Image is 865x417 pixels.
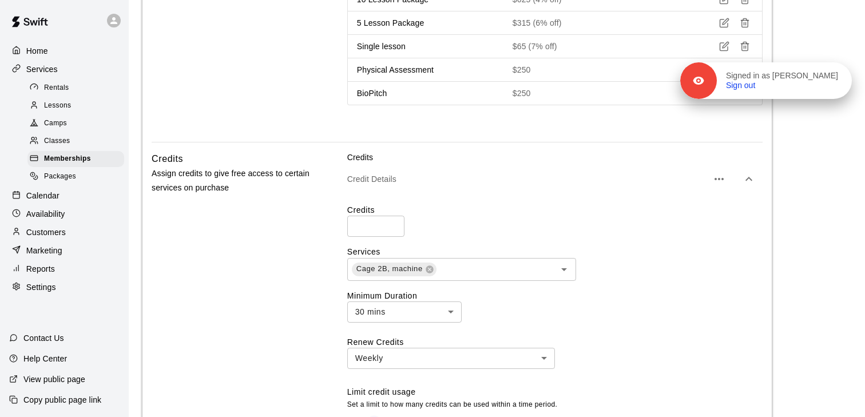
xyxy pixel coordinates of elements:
p: $65 (7% off) [513,41,684,52]
p: Signed in as [PERSON_NAME] [726,71,838,81]
p: BioPitch [357,88,494,99]
p: Single lesson [357,41,494,52]
div: Memberships [27,151,124,167]
label: Credits [347,204,763,216]
p: Credit Details [347,173,708,185]
p: Contact Us [23,332,64,344]
h6: Credits [152,152,183,166]
div: Rentals [27,80,124,96]
a: Packages [27,168,129,186]
p: Home [26,45,48,57]
a: Settings [9,279,120,296]
div: 30 mins [347,301,462,323]
a: Memberships [27,150,129,168]
span: Classes [44,136,70,147]
p: Reports [26,263,55,275]
p: 5 Lesson Package [357,17,494,29]
span: Camps [44,118,67,129]
p: Services [26,63,58,75]
a: Marketing [9,242,120,259]
span: Memberships [44,153,91,165]
button: Open [556,261,572,277]
a: Services [9,61,120,78]
p: Availability [26,208,65,220]
a: Classes [27,133,129,150]
p: Marketing [26,245,62,256]
div: Packages [27,169,124,185]
a: Sign out [726,81,755,91]
a: Lessons [27,97,129,114]
p: View public page [23,374,85,385]
a: Availability [9,205,120,223]
p: Copy public page link [23,394,101,406]
a: Calendar [9,187,120,204]
p: $250 [513,64,684,76]
p: $315 (6% off) [513,17,684,29]
span: Packages [44,171,76,182]
p: Help Center [23,353,67,364]
p: Calendar [26,190,59,201]
a: Rentals [27,79,129,97]
div: Lessons [27,98,124,114]
p: $250 [513,88,684,99]
p: Customers [26,227,66,238]
a: Reports [9,260,120,277]
p: Credits [347,152,763,163]
div: Camps [27,116,124,132]
a: Home [9,42,120,59]
a: Camps [27,115,129,133]
div: Classes [27,133,124,149]
div: Cage 2B, machine [352,263,437,276]
p: Set a limit to how many credits can be used within a time period. [347,399,763,411]
label: Minimum Duration [347,290,763,301]
span: Cage 2B, machine [352,263,427,275]
span: Rentals [44,82,69,94]
label: Limit credit usage [347,387,416,396]
div: Weekly [347,348,555,369]
label: Renew Credits [347,337,404,347]
span: Lessons [44,100,72,112]
p: Settings [26,281,56,293]
div: Credit Details [347,163,763,195]
a: Customers [9,224,120,241]
p: Assign credits to give free access to certain services on purchase [152,166,311,195]
label: Services [347,246,763,257]
p: Physical Assessment [357,64,494,76]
